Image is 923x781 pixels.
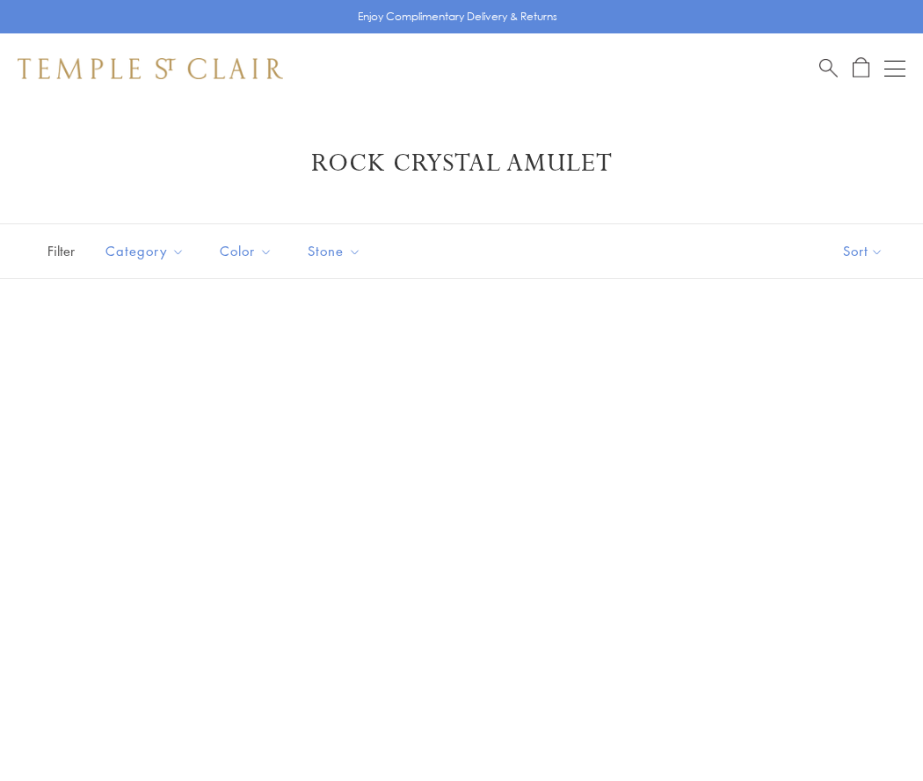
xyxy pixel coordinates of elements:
[18,58,283,79] img: Temple St. Clair
[294,231,374,271] button: Stone
[358,8,557,26] p: Enjoy Complimentary Delivery & Returns
[92,231,198,271] button: Category
[211,240,286,262] span: Color
[97,240,198,262] span: Category
[853,57,869,79] a: Open Shopping Bag
[884,58,905,79] button: Open navigation
[299,240,374,262] span: Stone
[803,224,923,278] button: Show sort by
[819,57,838,79] a: Search
[207,231,286,271] button: Color
[44,148,879,179] h1: Rock Crystal Amulet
